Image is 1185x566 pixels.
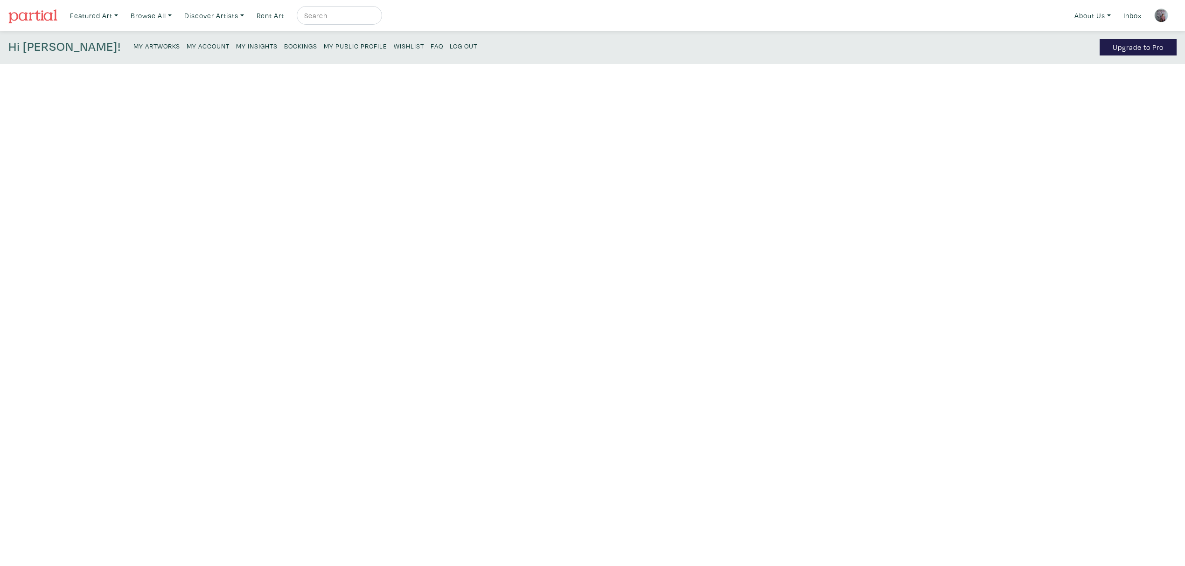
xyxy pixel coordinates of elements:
small: Bookings [284,41,317,50]
a: About Us [1070,6,1115,25]
img: phpThumb.php [1154,8,1168,22]
a: Upgrade to Pro [1100,39,1177,55]
input: Search [303,10,373,21]
small: FAQ [431,41,443,50]
a: FAQ [431,39,443,52]
a: Discover Artists [180,6,248,25]
small: Log Out [450,41,477,50]
a: My Public Profile [324,39,387,52]
small: My Insights [236,41,278,50]
h4: Hi [PERSON_NAME]! [8,39,121,55]
a: Bookings [284,39,317,52]
a: My Account [187,39,230,52]
small: My Account [187,41,230,50]
small: Wishlist [394,41,424,50]
a: Browse All [126,6,176,25]
a: My Artworks [133,39,180,52]
a: Featured Art [66,6,122,25]
a: Inbox [1119,6,1146,25]
small: My Artworks [133,41,180,50]
a: Log Out [450,39,477,52]
small: My Public Profile [324,41,387,50]
a: My Insights [236,39,278,52]
a: Wishlist [394,39,424,52]
a: Rent Art [252,6,288,25]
